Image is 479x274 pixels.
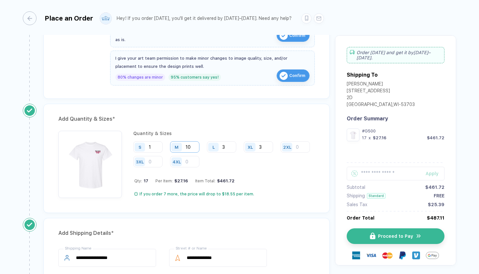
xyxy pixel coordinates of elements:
[378,234,413,239] span: Proceed to Pay
[139,191,254,197] div: If you order 7 more, the price will drop to $18.55 per item.
[347,95,415,102] div: 2D
[417,167,444,180] button: Apply
[373,135,386,140] div: $27.16
[366,250,376,261] img: visa
[368,135,371,140] div: x
[215,178,235,183] div: $461.72
[62,134,119,191] img: dd9a03e2-9295-4776-a069-07310c75b823_nt_front_1758318114391.jpg
[248,145,253,149] div: XL
[347,102,415,109] div: [GEOGRAPHIC_DATA] , WI - 53703
[427,135,444,140] div: $461.72
[425,185,444,190] div: $461.72
[426,249,439,262] img: GPay
[58,228,315,238] div: Add Shipping Details
[136,159,144,164] div: 3XL
[175,145,179,149] div: M
[382,250,393,261] img: master-card
[115,54,310,70] div: I give your art team permission to make minor changes to image quality, size, and/or placement to...
[280,32,288,40] img: icon
[45,14,93,22] div: Place an Order
[347,72,378,78] div: Shipping To
[347,47,444,63] div: Order [DATE] and get it by [DATE]–[DATE] .
[155,178,188,183] div: Per Item:
[134,178,148,183] div: Qty:
[142,178,148,183] span: 17
[347,185,365,190] div: Subtotal
[173,159,181,164] div: 4XL
[133,131,315,136] div: Quantity & Sizes
[289,70,305,81] span: Confirm
[347,88,415,95] div: [STREET_ADDRESS]
[412,251,420,259] img: Venmo
[168,74,221,81] div: 95% customers say yes!
[347,202,367,207] div: Sales Tax
[348,130,358,140] img: dd9a03e2-9295-4776-a069-07310c75b823_nt_front_1758318114391.jpg
[347,115,444,122] div: Order Summary
[115,27,273,44] div: I've checked the details of the designs and confirm that they can be printed as is.
[426,171,444,176] div: Apply
[370,233,375,239] img: icon
[427,215,444,221] div: $487.11
[347,215,374,221] div: Order Total
[195,178,235,183] div: Item Total:
[173,178,188,183] div: $27.16
[283,145,291,149] div: 2XL
[115,74,165,81] div: 80% changes are minor
[212,145,215,149] div: L
[138,145,141,149] div: S
[347,81,415,88] div: [PERSON_NAME]
[347,193,365,198] div: Shipping
[416,233,422,239] img: icon
[117,16,292,21] div: Hey! If you order [DATE], you'll get it delivered by [DATE]–[DATE]. Need any help?
[58,114,315,124] div: Add Quantity & Sizes
[428,202,444,207] div: $25.39
[362,129,444,133] div: #G500
[399,251,406,259] img: Paypal
[367,193,385,199] div: Standard
[362,135,367,140] div: 17
[100,13,111,24] img: user profile
[352,251,360,259] img: express
[347,228,444,244] button: iconProceed to Payicon
[434,193,444,198] div: FREE
[277,29,310,42] button: iconConfirm
[280,72,288,80] img: icon
[277,69,310,82] button: iconConfirm
[289,30,305,41] span: Confirm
